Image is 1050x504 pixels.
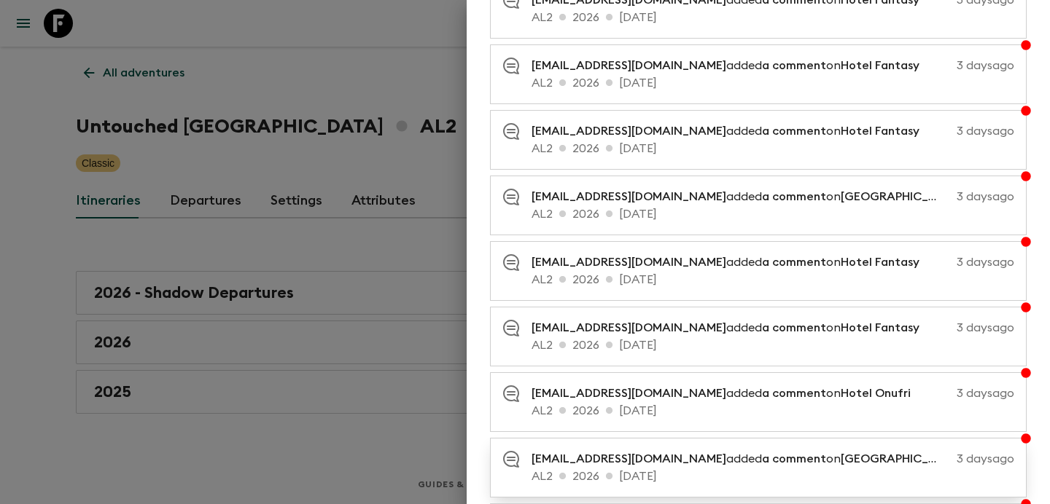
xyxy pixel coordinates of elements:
span: [EMAIL_ADDRESS][DOMAIN_NAME] [532,191,726,202]
p: 3 days ago [937,319,1014,336]
span: [EMAIL_ADDRESS][DOMAIN_NAME] [532,322,726,334]
p: added on [532,450,951,468]
p: AL2 2026 [DATE] [532,140,1014,157]
span: [GEOGRAPHIC_DATA] [841,191,963,202]
span: Hotel Fantasy [841,322,919,334]
p: 3 days ago [928,385,1014,402]
span: Hotel Onufri [841,387,911,399]
p: 3 days ago [937,57,1014,74]
span: a comment [762,387,826,399]
p: AL2 2026 [DATE] [532,271,1014,288]
p: 3 days ago [937,122,1014,140]
p: added on [532,385,922,402]
p: AL2 2026 [DATE] [532,205,1014,223]
span: [EMAIL_ADDRESS][DOMAIN_NAME] [532,256,726,268]
span: [EMAIL_ADDRESS][DOMAIN_NAME] [532,453,726,465]
span: a comment [762,256,826,268]
p: AL2 2026 [DATE] [532,402,1014,420]
p: added on [532,319,931,336]
span: a comment [762,125,826,137]
span: a comment [762,322,826,334]
span: a comment [762,60,826,71]
span: a comment [762,191,826,202]
p: 3 days ago [937,253,1014,271]
p: AL2 2026 [DATE] [532,468,1014,485]
p: AL2 2026 [DATE] [532,74,1014,92]
span: [EMAIL_ADDRESS][DOMAIN_NAME] [532,125,726,137]
span: [EMAIL_ADDRESS][DOMAIN_NAME] [532,387,726,399]
p: added on [532,57,931,74]
p: added on [532,188,951,205]
span: [EMAIL_ADDRESS][DOMAIN_NAME] [532,60,726,71]
span: [GEOGRAPHIC_DATA] [841,453,963,465]
span: Hotel Fantasy [841,256,919,268]
p: 3 days ago [957,188,1014,205]
p: AL2 2026 [DATE] [532,336,1014,354]
p: added on [532,253,931,271]
span: Hotel Fantasy [841,60,919,71]
p: 3 days ago [957,450,1014,468]
p: added on [532,122,931,140]
p: AL2 2026 [DATE] [532,9,1014,26]
span: Hotel Fantasy [841,125,919,137]
span: a comment [762,453,826,465]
